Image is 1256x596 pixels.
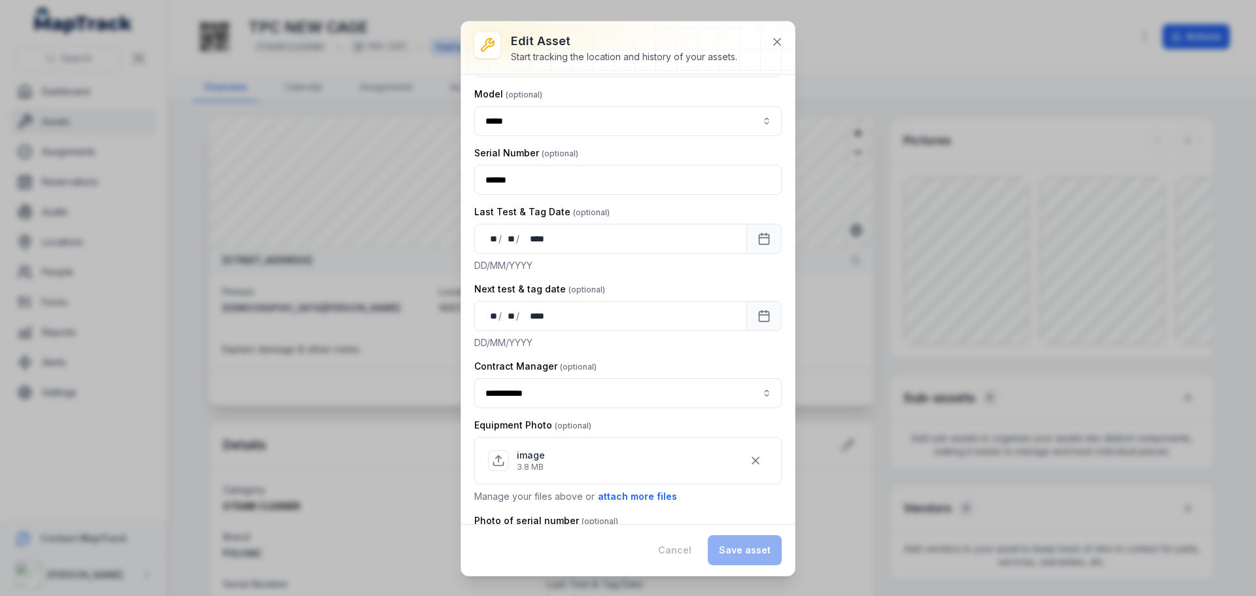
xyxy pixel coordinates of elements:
div: / [498,232,503,245]
label: Contract Manager [474,360,597,373]
div: year, [521,232,546,245]
p: 3.8 MB [517,462,545,472]
label: Equipment Photo [474,419,591,432]
input: asset-edit:cf[ae11ba15-1579-4ecc-996c-910ebae4e155]-label [474,106,782,136]
button: Calendar [746,224,782,254]
label: Next test & tag date [474,283,605,296]
label: Photo of serial number [474,514,618,527]
p: DD/MM/YYYY [474,336,782,349]
div: month, [503,232,516,245]
button: attach more files [597,489,678,504]
label: Model [474,88,542,101]
div: / [498,309,503,323]
p: DD/MM/YYYY [474,259,782,272]
label: Serial Number [474,147,578,160]
div: Start tracking the location and history of your assets. [511,50,737,63]
button: Calendar [746,301,782,331]
label: Last Test & Tag Date [474,205,610,219]
input: asset-edit:cf[3efdffd9-f055-49d9-9a65-0e9f08d77abc]-label [474,378,782,408]
div: year, [521,309,546,323]
div: day, [485,309,498,323]
div: month, [503,309,516,323]
p: Manage your files above or [474,489,782,504]
h3: Edit asset [511,32,737,50]
div: / [516,309,521,323]
div: / [516,232,521,245]
div: day, [485,232,498,245]
p: image [517,449,545,462]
